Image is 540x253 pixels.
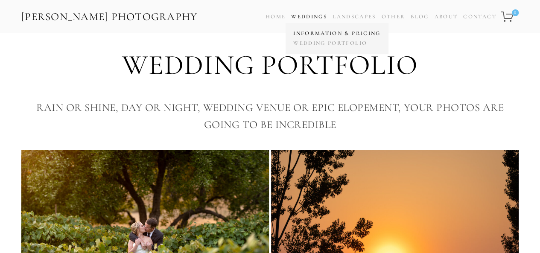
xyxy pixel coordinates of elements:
[266,11,286,23] a: Home
[291,13,327,20] a: Weddings
[21,99,519,133] h3: Rain or Shine, Day or Night, Wedding Venue or Epic Elopement, your photos are going to be incredible
[411,11,429,23] a: Blog
[333,13,376,20] a: Landscapes
[291,29,382,38] a: Information & Pricing
[291,38,382,48] a: Wedding Portfolio
[434,11,458,23] a: About
[499,6,520,27] a: 0 items in cart
[381,13,405,20] a: Other
[20,7,198,26] a: [PERSON_NAME] Photography
[512,9,519,16] span: 0
[21,50,519,81] h1: Wedding Portfolio
[463,11,496,23] a: Contact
